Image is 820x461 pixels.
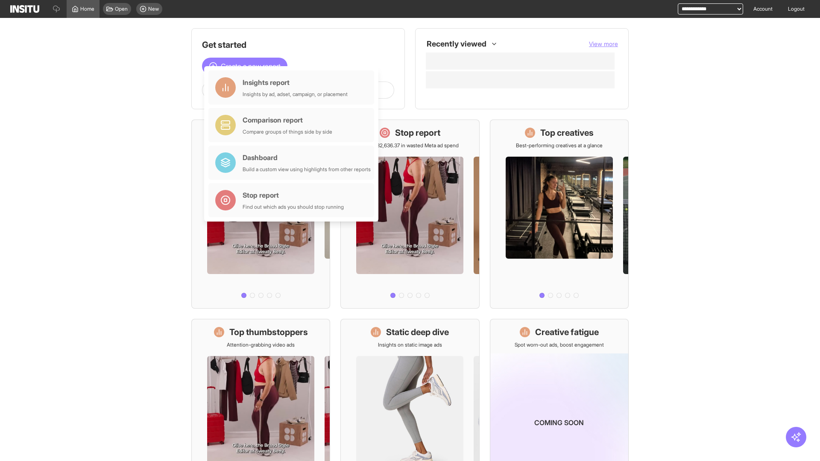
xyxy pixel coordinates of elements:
[227,341,295,348] p: Attention-grabbing video ads
[395,127,440,139] h1: Stop report
[589,40,618,48] button: View more
[243,128,332,135] div: Compare groups of things side by side
[221,61,281,71] span: Create a new report
[115,6,128,12] span: Open
[386,326,449,338] h1: Static deep dive
[361,142,459,149] p: Save £32,636.37 in wasted Meta ad spend
[202,39,394,51] h1: Get started
[490,120,629,309] a: Top creativesBest-performing creatives at a glance
[243,77,348,88] div: Insights report
[243,204,344,210] div: Find out which ads you should stop running
[243,91,348,98] div: Insights by ad, adset, campaign, or placement
[340,120,479,309] a: Stop reportSave £32,636.37 in wasted Meta ad spend
[378,341,442,348] p: Insights on static image ads
[540,127,594,139] h1: Top creatives
[516,142,603,149] p: Best-performing creatives at a glance
[148,6,159,12] span: New
[243,190,344,200] div: Stop report
[243,166,371,173] div: Build a custom view using highlights from other reports
[229,326,308,338] h1: Top thumbstoppers
[243,115,332,125] div: Comparison report
[243,152,371,163] div: Dashboard
[191,120,330,309] a: What's live nowSee all active ads instantly
[10,5,39,13] img: Logo
[589,40,618,47] span: View more
[202,58,287,75] button: Create a new report
[80,6,94,12] span: Home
